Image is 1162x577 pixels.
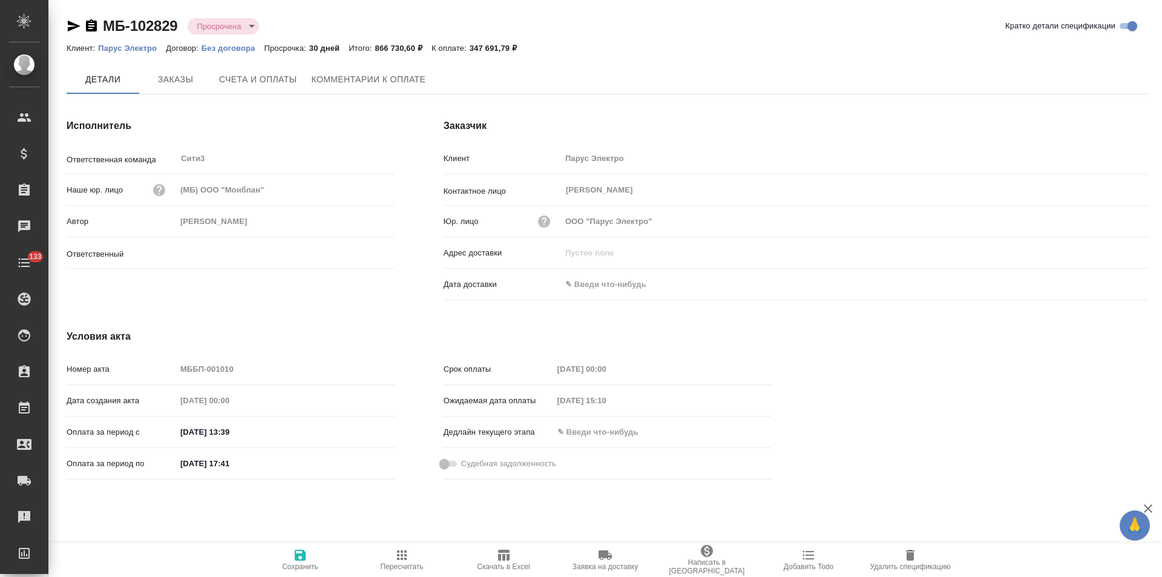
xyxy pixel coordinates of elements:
[103,18,178,34] a: МБ-102829
[74,72,132,87] span: Детали
[444,279,561,291] p: Дата доставки
[176,213,395,230] input: Пустое поле
[67,458,176,470] p: Оплата за период по
[312,72,426,87] span: Комментарии к оплате
[67,426,176,438] p: Оплата за период с
[461,458,556,470] span: Судебная задолженность
[176,360,395,378] input: Пустое поле
[444,216,479,228] p: Юр. лицо
[194,21,245,31] button: Просрочена
[432,44,470,53] p: К оплате:
[561,213,1149,230] input: Пустое поле
[176,181,395,199] input: Пустое поле
[67,19,81,33] button: Скопировать ссылку для ЯМессенджера
[202,42,264,53] a: Без договора
[444,426,553,438] p: Дедлайн текущего этапа
[84,19,99,33] button: Скопировать ссылку
[67,44,98,53] p: Клиент:
[98,42,166,53] a: Парус Электро
[1005,20,1115,32] span: Кратко детали спецификации
[444,247,561,259] p: Адрес доставки
[166,44,202,53] p: Договор:
[176,455,282,472] input: ✎ Введи что-нибудь
[375,44,432,53] p: 866 730,60 ₽
[219,72,297,87] span: Счета и оплаты
[67,248,176,260] p: Ответственный
[67,395,176,407] p: Дата создания акта
[444,119,1149,133] h4: Заказчик
[553,392,659,409] input: Пустое поле
[188,18,260,35] div: Просрочена
[67,363,176,375] p: Номер акта
[1124,513,1145,538] span: 🙏
[98,44,166,53] p: Парус Электро
[146,72,205,87] span: Заказы
[561,244,1149,262] input: Пустое поле
[176,392,282,409] input: Пустое поле
[553,423,659,441] input: ✎ Введи что-нибудь
[444,185,561,197] p: Контактное лицо
[553,360,659,378] input: Пустое поле
[470,44,526,53] p: 347 691,79 ₽
[1120,510,1150,541] button: 🙏
[3,248,45,278] a: 133
[444,153,561,165] p: Клиент
[67,216,176,228] p: Автор
[67,119,395,133] h4: Исполнитель
[309,44,349,53] p: 30 дней
[444,363,553,375] p: Срок оплаты
[22,251,49,263] span: 133
[561,275,667,293] input: ✎ Введи что-нибудь
[67,184,123,196] p: Наше юр. лицо
[349,44,375,53] p: Итого:
[389,252,391,254] button: Open
[67,154,176,166] p: Ответственная команда
[561,150,1149,167] input: Пустое поле
[444,395,553,407] p: Ожидаемая дата оплаты
[202,44,264,53] p: Без договора
[67,329,772,344] h4: Условия акта
[264,44,309,53] p: Просрочка:
[176,423,282,441] input: ✎ Введи что-нибудь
